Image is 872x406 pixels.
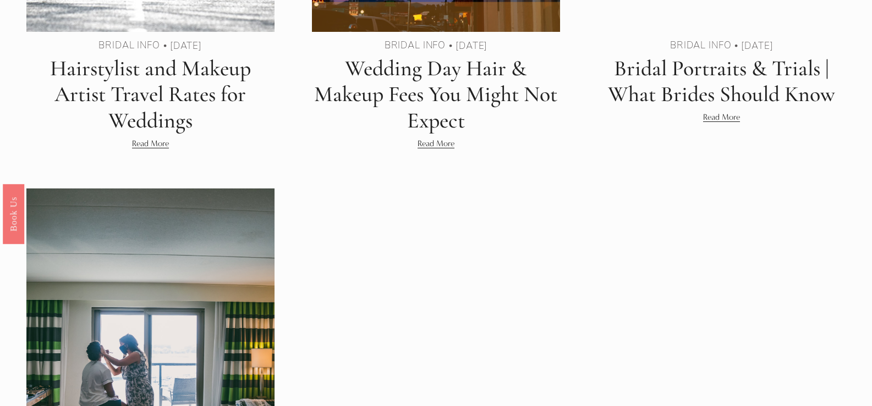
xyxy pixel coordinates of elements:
time: [DATE] [170,40,202,51]
a: Read More [418,137,454,150]
a: Bridal Info [385,38,446,51]
a: Book Us [3,183,24,243]
time: [DATE] [741,40,773,51]
a: Bridal Portraits & Trials | What Brides Should Know [608,55,835,108]
a: Hairstylist and Makeup Artist Travel Rates for Weddings [50,55,251,134]
a: Read More [703,110,740,124]
a: Read More [132,137,169,150]
a: Wedding Day Hair & Makeup Fees You Might Not Expect [314,55,557,134]
a: Bridal Info [670,38,731,51]
a: Bridal Info [98,38,160,51]
time: [DATE] [456,40,487,51]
